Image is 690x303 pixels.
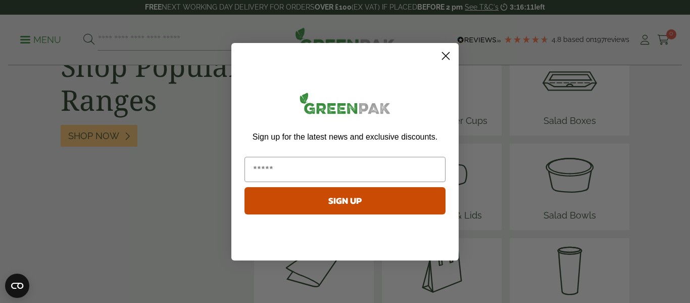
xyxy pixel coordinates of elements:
[244,157,446,182] input: Email
[244,187,446,214] button: SIGN UP
[437,47,455,65] button: Close dialog
[244,89,446,122] img: greenpak_logo
[5,274,29,298] button: Open CMP widget
[253,133,437,141] span: Sign up for the latest news and exclusive discounts.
